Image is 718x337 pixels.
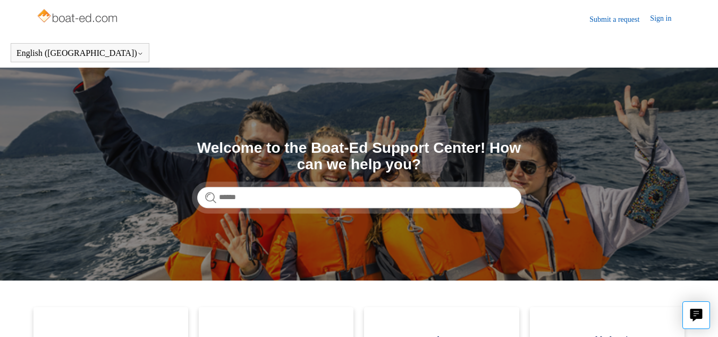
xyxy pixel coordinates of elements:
[589,14,650,25] a: Submit a request
[36,6,121,28] img: Boat-Ed Help Center home page
[197,140,521,173] h1: Welcome to the Boat-Ed Support Center! How can we help you?
[682,301,710,329] button: Live chat
[197,187,521,208] input: Search
[16,48,143,58] button: English ([GEOGRAPHIC_DATA])
[650,13,682,26] a: Sign in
